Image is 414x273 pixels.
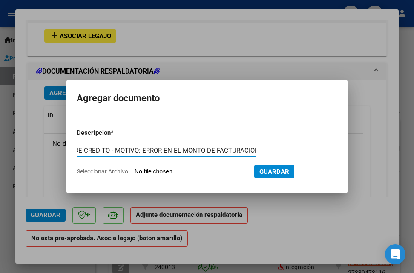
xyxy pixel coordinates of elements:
[77,90,337,106] h2: Agregar documento
[385,244,405,264] div: Open Intercom Messenger
[254,165,294,178] button: Guardar
[77,168,128,175] span: Seleccionar Archivo
[77,128,155,138] p: Descripcion
[259,168,289,176] span: Guardar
